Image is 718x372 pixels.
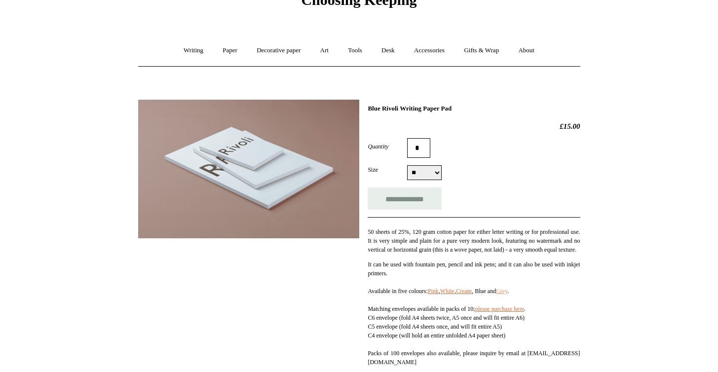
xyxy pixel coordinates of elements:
a: Art [311,37,338,64]
a: Grey [496,288,507,295]
a: Cream [456,288,472,295]
img: Blue Rivoli Writing Paper Pad [138,100,359,238]
a: Paper [214,37,246,64]
a: Accessories [405,37,453,64]
a: Pink [428,288,439,295]
a: White [440,288,454,295]
a: Decorative paper [248,37,309,64]
a: Desk [373,37,404,64]
a: Gifts & Wrap [455,37,508,64]
label: Quantity [368,142,407,151]
p: 50 sheets of 25%, 120 gram cotton paper for either letter writing or for professional use. It is ... [368,227,580,254]
h2: £15.00 [368,122,580,131]
a: Tools [339,37,371,64]
a: Writing [175,37,212,64]
h1: Blue Rivoli Writing Paper Pad [368,105,580,112]
label: Size [368,165,407,174]
a: please purchase here [475,305,524,312]
a: About [509,37,543,64]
